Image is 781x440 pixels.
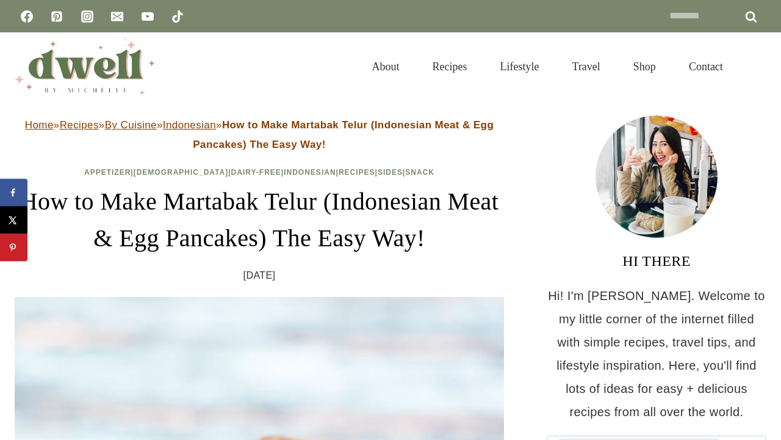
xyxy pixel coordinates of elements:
p: Hi! I'm [PERSON_NAME]. Welcome to my little corner of the internet filled with simple recipes, tr... [547,284,766,424]
a: By Cuisine [105,119,157,131]
a: Instagram [75,4,99,29]
button: View Search Form [746,56,766,77]
a: [DEMOGRAPHIC_DATA] [134,168,229,177]
a: Lifestyle [484,45,556,88]
a: Pinterest [45,4,69,29]
a: Appetizer [84,168,131,177]
a: Dairy-Free [231,168,281,177]
a: Snack [405,168,434,177]
a: Contact [672,45,740,88]
a: Shop [617,45,672,88]
h1: How to Make Martabak Telur (Indonesian Meat & Egg Pancakes) The Easy Way! [15,183,504,257]
a: Indonesian [284,168,336,177]
a: Recipes [60,119,99,131]
span: » » » » [25,119,494,150]
a: Travel [556,45,617,88]
a: Email [105,4,129,29]
a: TikTok [165,4,190,29]
strong: How to Make Martabak Telur (Indonesian Meat & Egg Pancakes) The Easy Way! [193,119,494,150]
a: Recipes [339,168,375,177]
nav: Primary Navigation [356,45,740,88]
a: Sides [378,168,403,177]
a: Facebook [15,4,39,29]
a: Home [25,119,54,131]
a: YouTube [135,4,160,29]
span: | | | | | | [84,168,434,177]
time: [DATE] [243,266,276,285]
img: DWELL by michelle [15,38,155,95]
h3: HI THERE [547,250,766,272]
a: About [356,45,416,88]
a: Indonesian [163,119,216,131]
a: Recipes [416,45,484,88]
